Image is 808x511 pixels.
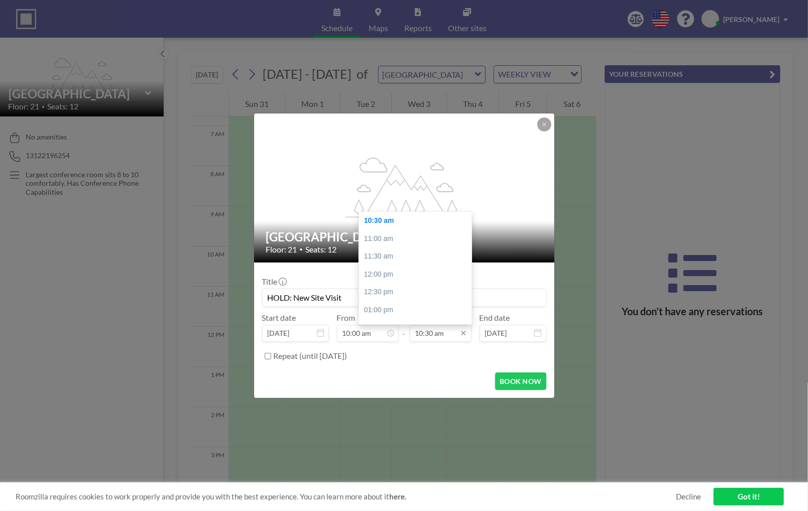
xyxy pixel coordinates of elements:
[359,319,477,337] div: 01:30 pm
[359,247,477,266] div: 11:30 am
[274,351,348,361] label: Repeat (until [DATE])
[359,301,477,319] div: 01:00 pm
[306,244,337,254] span: Seats: 12
[359,283,477,301] div: 12:30 pm
[300,245,303,253] span: •
[262,313,296,323] label: Start date
[337,313,356,323] label: From
[403,316,406,338] span: -
[495,372,546,390] button: BOOK NOW
[359,266,477,284] div: 12:00 pm
[676,492,701,501] a: Decline
[266,229,543,244] h2: [GEOGRAPHIC_DATA]
[480,313,510,323] label: End date
[16,492,676,501] span: Roomzilla requires cookies to work properly and provide you with the best experience. You can lea...
[266,244,297,254] span: Floor: 21
[714,488,784,505] a: Got it!
[359,230,477,248] div: 11:00 am
[262,277,286,287] label: Title
[389,492,406,501] a: here.
[359,212,477,230] div: 10:30 am
[263,289,546,306] input: jnorman's reservation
